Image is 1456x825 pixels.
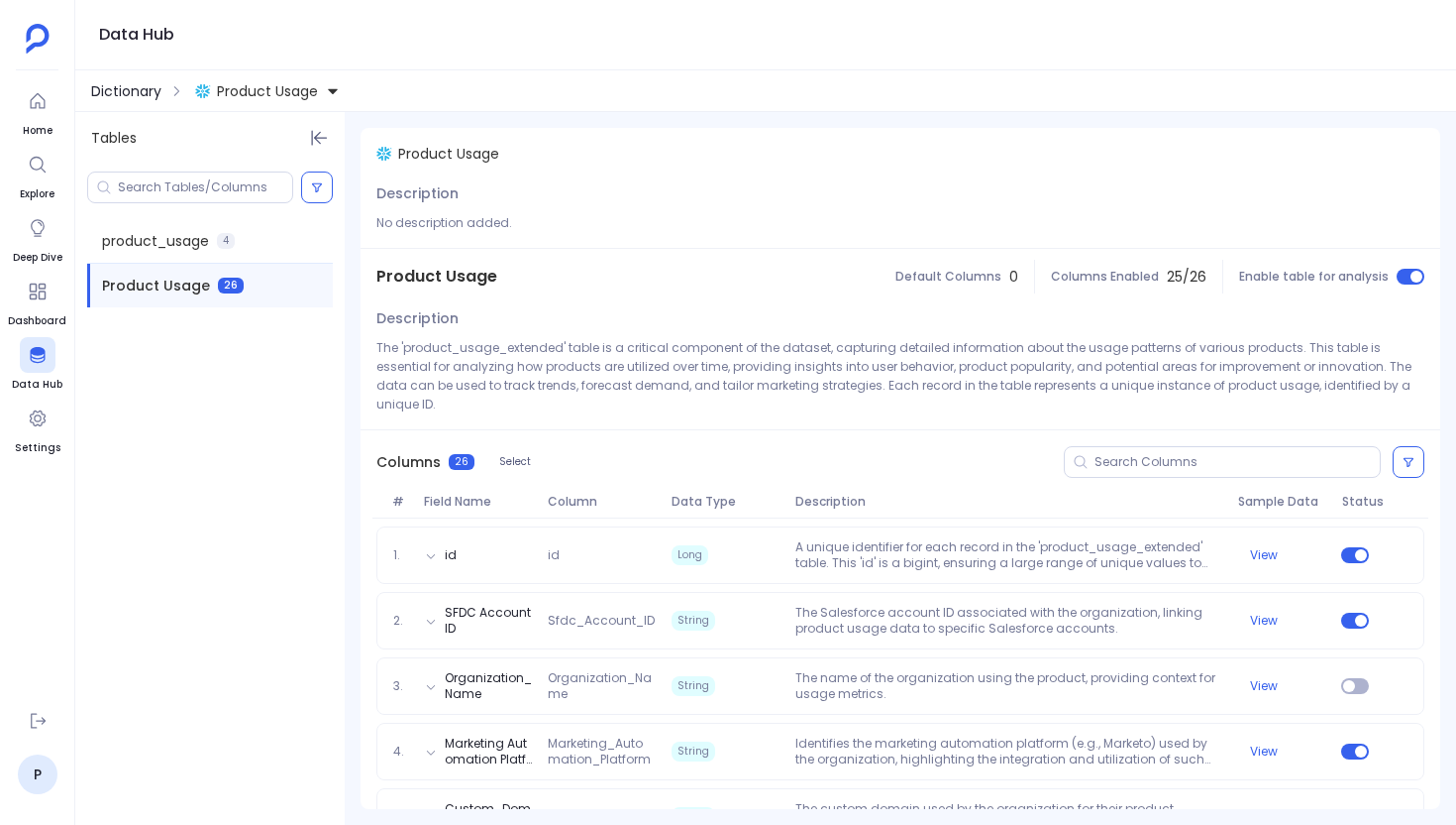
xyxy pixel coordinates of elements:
[1250,744,1278,760] button: View
[787,494,1231,510] span: Description
[195,83,211,99] img: snowflake.svg
[376,183,459,203] span: Description
[102,276,210,295] span: Product Usage
[1009,267,1018,287] span: 0
[895,269,1001,285] span: Default Columns
[376,265,497,289] span: Product Usage
[13,210,62,266] a: Deep Dive
[1250,613,1278,629] button: View
[445,736,533,767] button: Marketing Automation Platform
[191,75,344,107] button: Product Usage
[20,147,55,202] a: Explore
[398,144,499,164] span: Product Usage
[1334,494,1376,510] span: Status
[1250,547,1278,563] button: View
[445,605,533,637] button: SFDC Account ID
[20,123,55,139] span: Home
[218,278,244,294] span: 26
[672,611,715,631] span: String
[540,736,664,767] span: Marketing_Automation_Platform
[13,250,62,266] span: Deep Dive
[376,452,441,472] span: Columns
[15,440,60,456] span: Settings
[445,547,457,563] button: id
[384,494,415,510] span: #
[416,494,540,510] span: Field Name
[385,678,416,694] span: 3.
[449,454,474,470] span: 26
[1167,267,1206,287] span: 25 / 26
[787,605,1230,637] p: The Salesforce account ID associated with the organization, linking product usage data to specifi...
[486,449,544,475] button: Select
[1051,269,1159,285] span: Columns Enabled
[540,547,664,563] span: id
[18,755,57,794] a: P
[787,736,1230,767] p: Identifies the marketing automation platform (e.g., Marketo) used by the organization, highlighti...
[1094,454,1380,470] input: Search Columns
[217,81,318,101] span: Product Usage
[217,233,235,249] span: 4
[385,613,416,629] span: 2.
[672,742,715,762] span: String
[540,494,664,510] span: Column
[385,547,416,563] span: 1.
[99,21,174,49] h1: Data Hub
[664,494,787,510] span: Data Type
[376,146,392,162] img: snowflake.svg
[672,545,708,565] span: Long
[91,81,161,101] span: Dictionary
[540,613,664,629] span: Sfdc_Account_ID
[376,338,1424,413] p: The 'product_usage_extended' table is a critical component of the dataset, capturing detailed inf...
[8,274,66,329] a: Dashboard
[376,308,459,328] span: Description
[445,670,533,702] button: Organization_Name
[1250,678,1278,694] button: View
[8,313,66,329] span: Dashboard
[20,83,55,139] a: Home
[12,337,62,393] a: Data Hub
[787,539,1230,571] p: A unique identifier for each record in the 'product_usage_extended' table. This 'id' is a bigint,...
[26,24,50,54] img: petavue logo
[540,670,664,702] span: Organization_Name
[15,401,60,456] a: Settings
[787,670,1230,702] p: The name of the organization using the product, providing context for usage metrics.
[672,676,715,696] span: String
[102,231,209,251] span: product_usage
[385,744,416,760] span: 4.
[376,213,1424,232] p: No description added.
[305,124,333,152] button: Hide Tables
[75,112,345,164] div: Tables
[1230,494,1333,510] span: Sample Data
[1239,269,1389,285] span: Enable table for analysis
[20,186,55,202] span: Explore
[12,377,62,393] span: Data Hub
[118,179,292,195] input: Search Tables/Columns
